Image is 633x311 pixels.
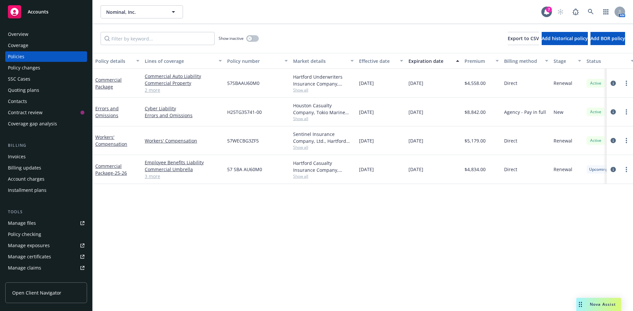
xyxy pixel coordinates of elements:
a: Workers' Compensation [95,134,127,147]
div: Coverage [8,40,28,51]
div: SSC Cases [8,74,30,84]
a: more [622,108,630,116]
div: Coverage gap analysis [8,118,57,129]
a: Switch app [599,5,613,18]
a: Policy checking [5,229,87,240]
a: Quoting plans [5,85,87,95]
button: Lines of coverage [142,53,225,69]
a: Commercial Auto Liability [145,73,222,80]
div: Sentinel Insurance Company, Ltd., Hartford Insurance Group [293,131,354,144]
div: Manage BORs [8,274,39,284]
div: Effective date [359,58,396,65]
div: Policies [8,51,24,62]
a: Overview [5,29,87,39]
a: Commercial Umbrella [145,166,222,173]
span: [DATE] [408,109,423,116]
div: Quoting plans [8,85,39,95]
button: Expiration date [406,53,462,69]
a: more [622,137,630,144]
span: Show inactive [219,36,244,41]
button: Billing method [501,53,551,69]
span: Active [589,109,602,115]
div: Market details [293,58,347,65]
div: Lines of coverage [145,58,215,65]
span: Direct [504,137,517,144]
a: more [622,166,630,173]
button: Export to CSV [508,32,539,45]
span: Show all [293,144,354,150]
div: Billing [5,142,87,149]
div: Overview [8,29,28,39]
span: 57SBAAU60M0 [227,80,259,87]
a: Workers' Compensation [145,137,222,144]
div: Invoices [8,151,26,162]
span: [DATE] [408,80,423,87]
div: Stage [554,58,574,65]
span: [DATE] [359,109,374,116]
input: Filter by keyword... [101,32,215,45]
span: Active [589,80,602,86]
a: Employee Benefits Liability [145,159,222,166]
div: Billing updates [8,163,41,173]
span: Accounts [28,9,48,14]
button: Nominal, Inc. [101,5,183,18]
span: Show all [293,116,354,121]
a: Start snowing [554,5,567,18]
a: Policies [5,51,87,62]
div: Manage certificates [8,251,51,262]
span: [DATE] [408,166,423,173]
button: Market details [290,53,356,69]
div: Expiration date [408,58,452,65]
a: Commercial Property [145,80,222,87]
a: Errors and Omissions [95,105,119,118]
a: Account charges [5,174,87,184]
a: Manage certificates [5,251,87,262]
span: Open Client Navigator [12,289,61,296]
div: 7 [546,7,552,13]
span: Nominal, Inc. [106,9,163,15]
span: Show all [293,173,354,179]
span: Add historical policy [542,35,588,41]
span: Active [589,138,602,143]
a: Cyber Liability [145,105,222,112]
span: Show all [293,87,354,93]
button: Stage [551,53,584,69]
a: circleInformation [609,79,617,87]
span: $5,179.00 [465,137,486,144]
span: Nova Assist [590,301,616,307]
div: Drag to move [576,298,585,311]
span: [DATE] [359,137,374,144]
span: New [554,109,563,116]
a: Policy changes [5,63,87,73]
div: Account charges [8,174,45,184]
a: Manage BORs [5,274,87,284]
a: Commercial Package [95,77,122,90]
button: Effective date [356,53,406,69]
span: Export to CSV [508,35,539,41]
div: Manage files [8,218,36,228]
span: [DATE] [359,80,374,87]
button: Add BOR policy [590,32,625,45]
a: Manage claims [5,263,87,273]
span: $8,842.00 [465,109,486,116]
div: Billing method [504,58,541,65]
a: circleInformation [609,166,617,173]
div: Premium [465,58,492,65]
span: $4,834.00 [465,166,486,173]
div: Policy number [227,58,281,65]
a: 3 more [145,173,222,180]
span: [DATE] [408,137,423,144]
a: Accounts [5,3,87,21]
span: Agency - Pay in full [504,109,546,116]
span: Renewal [554,166,572,173]
a: SSC Cases [5,74,87,84]
span: Renewal [554,137,572,144]
a: Search [584,5,597,18]
div: Installment plans [8,185,46,195]
a: Report a Bug [569,5,582,18]
div: Hartford Casualty Insurance Company, Hartford Insurance Group [293,160,354,173]
a: Commercial Package [95,163,127,176]
div: Policy details [95,58,132,65]
button: Policy details [93,53,142,69]
span: H25TG35741-00 [227,109,262,116]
